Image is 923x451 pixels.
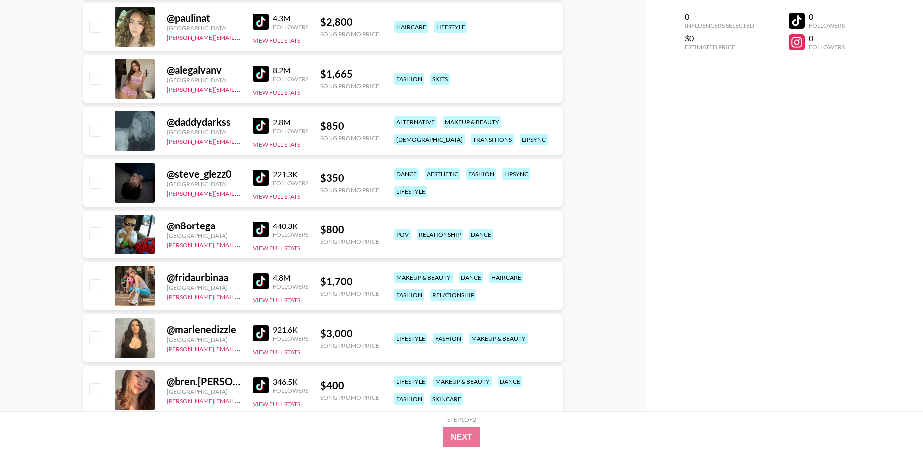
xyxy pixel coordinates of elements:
[320,238,379,245] div: Song Promo Price
[253,348,300,356] button: View Full Stats
[273,127,308,135] div: Followers
[425,168,460,180] div: aesthetic
[167,395,314,405] a: [PERSON_NAME][EMAIL_ADDRESS][DOMAIN_NAME]
[469,229,493,240] div: dance
[273,169,308,179] div: 221.3K
[320,120,379,132] div: $ 850
[273,335,308,342] div: Followers
[273,231,308,238] div: Followers
[394,272,453,283] div: makeup & beauty
[443,116,501,128] div: makeup & beauty
[320,327,379,340] div: $ 3,000
[417,229,463,240] div: relationship
[253,170,269,186] img: TikTok
[394,289,424,301] div: fashion
[394,116,437,128] div: alternative
[498,376,522,387] div: dance
[273,387,308,394] div: Followers
[253,325,269,341] img: TikTok
[253,66,269,82] img: TikTok
[320,172,379,184] div: $ 350
[253,377,269,393] img: TikTok
[320,68,379,80] div: $ 1,665
[685,43,754,51] div: Estimated Price
[469,333,528,344] div: makeup & beauty
[273,325,308,335] div: 921.6K
[520,134,548,145] div: lipsync
[809,12,845,22] div: 0
[320,394,379,401] div: Song Promo Price
[167,32,314,41] a: [PERSON_NAME][EMAIL_ADDRESS][DOMAIN_NAME]
[489,272,523,283] div: haircare
[471,134,514,145] div: transitions
[430,289,476,301] div: relationship
[167,291,314,301] a: [PERSON_NAME][EMAIL_ADDRESS][DOMAIN_NAME]
[167,336,241,343] div: [GEOGRAPHIC_DATA]
[273,377,308,387] div: 346.5K
[273,75,308,83] div: Followers
[809,22,845,29] div: Followers
[167,24,241,32] div: [GEOGRAPHIC_DATA]
[447,416,476,423] div: Step 1 of 2
[273,117,308,127] div: 2.8M
[320,30,379,38] div: Song Promo Price
[809,33,845,43] div: 0
[253,37,300,44] button: View Full Stats
[167,271,241,284] div: @ fridaurbinaa
[167,116,241,128] div: @ daddydarkss
[394,186,427,197] div: lifestyle
[273,13,308,23] div: 4.3M
[167,136,314,145] a: [PERSON_NAME][EMAIL_ADDRESS][DOMAIN_NAME]
[167,128,241,136] div: [GEOGRAPHIC_DATA]
[685,33,754,43] div: $0
[167,375,241,388] div: @ bren.[PERSON_NAME]
[253,14,269,30] img: TikTok
[167,239,314,249] a: [PERSON_NAME][EMAIL_ADDRESS][DOMAIN_NAME]
[433,333,463,344] div: fashion
[167,64,241,76] div: @ alegalvanv
[394,229,411,240] div: pov
[273,23,308,31] div: Followers
[167,220,241,232] div: @ n8ortega
[253,118,269,134] img: TikTok
[167,84,314,93] a: [PERSON_NAME][EMAIL_ADDRESS][DOMAIN_NAME]
[394,333,427,344] div: lifestyle
[394,393,424,405] div: fashion
[434,21,467,33] div: lifestyle
[685,12,754,22] div: 0
[253,141,300,148] button: View Full Stats
[253,193,300,200] button: View Full Stats
[320,82,379,90] div: Song Promo Price
[394,73,424,85] div: fashion
[273,179,308,187] div: Followers
[320,134,379,142] div: Song Promo Price
[685,22,754,29] div: Influencers Selected
[320,186,379,194] div: Song Promo Price
[430,73,450,85] div: skits
[320,275,379,288] div: $ 1,700
[167,284,241,291] div: [GEOGRAPHIC_DATA]
[167,323,241,336] div: @ marlenedizzle
[459,272,483,283] div: dance
[320,224,379,236] div: $ 800
[273,65,308,75] div: 8.2M
[253,222,269,237] img: TikTok
[167,188,314,197] a: [PERSON_NAME][EMAIL_ADDRESS][DOMAIN_NAME]
[167,12,241,24] div: @ paulinat
[167,76,241,84] div: [GEOGRAPHIC_DATA]
[430,393,463,405] div: skincare
[394,134,465,145] div: [DEMOGRAPHIC_DATA]
[394,376,427,387] div: lifestyle
[320,342,379,349] div: Song Promo Price
[320,290,379,297] div: Song Promo Price
[809,43,845,51] div: Followers
[433,376,492,387] div: makeup & beauty
[320,379,379,392] div: $ 400
[253,244,300,252] button: View Full Stats
[394,168,419,180] div: dance
[273,273,308,283] div: 4.8M
[253,400,300,408] button: View Full Stats
[253,89,300,96] button: View Full Stats
[253,273,269,289] img: TikTok
[443,427,480,447] button: Next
